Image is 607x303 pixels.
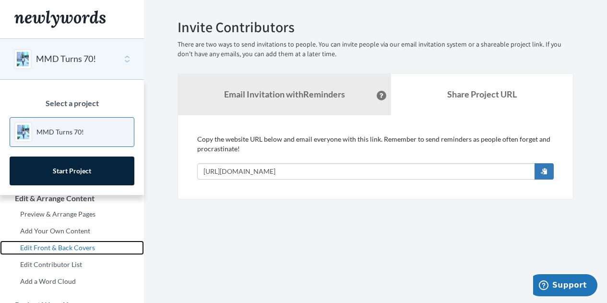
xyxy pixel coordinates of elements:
[36,127,84,137] p: MMD Turns 70!
[10,99,134,108] h3: Select a project
[447,89,517,99] b: Share Project URL
[0,194,144,203] h3: Edit & Arrange Content
[533,274,597,298] iframe: Opens a widget where you can chat to one of our agents
[10,117,134,147] a: MMD Turns 70!
[14,11,106,28] img: Newlywords logo
[36,53,96,65] button: MMD Turns 70!
[224,89,345,99] strong: Email Invitation with Reminders
[10,157,134,185] a: Start Project
[178,19,573,35] h2: Invite Contributors
[197,134,554,180] div: Copy the website URL below and email everyone with this link. Remember to send reminders as peopl...
[178,40,573,59] p: There are two ways to send invitations to people. You can invite people via our email invitation ...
